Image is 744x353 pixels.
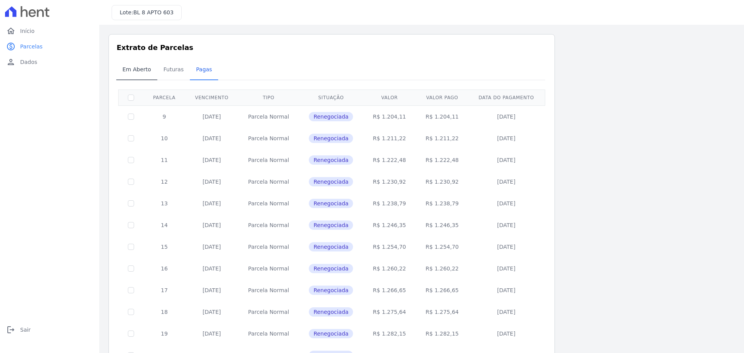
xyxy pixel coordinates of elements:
[416,236,468,258] td: R$ 1.254,70
[238,171,299,193] td: Parcela Normal
[363,171,416,193] td: R$ 1.230,92
[185,149,238,171] td: [DATE]
[238,214,299,236] td: Parcela Normal
[128,200,134,207] input: Só é possível selecionar pagamentos em aberto
[185,323,238,344] td: [DATE]
[363,258,416,279] td: R$ 1.260,22
[416,127,468,149] td: R$ 1.211,22
[238,149,299,171] td: Parcela Normal
[20,27,34,35] span: Início
[128,331,134,337] input: Só é possível selecionar pagamentos em aberto
[309,112,353,121] span: Renegociada
[143,193,185,214] td: 13
[143,90,185,105] th: Parcela
[116,60,157,80] a: Em Aberto
[185,90,238,105] th: Vencimento
[185,193,238,214] td: [DATE]
[143,214,185,236] td: 14
[309,329,353,338] span: Renegociada
[363,193,416,214] td: R$ 1.238,79
[416,258,468,279] td: R$ 1.260,22
[309,264,353,273] span: Renegociada
[363,149,416,171] td: R$ 1.222,48
[185,171,238,193] td: [DATE]
[416,301,468,323] td: R$ 1.275,64
[128,244,134,250] input: Só é possível selecionar pagamentos em aberto
[143,149,185,171] td: 11
[309,242,353,251] span: Renegociada
[3,39,96,54] a: paidParcelas
[143,105,185,127] td: 9
[363,301,416,323] td: R$ 1.275,64
[128,157,134,163] input: Só é possível selecionar pagamentos em aberto
[238,301,299,323] td: Parcela Normal
[309,177,353,186] span: Renegociada
[190,60,218,80] a: Pagas
[185,236,238,258] td: [DATE]
[363,127,416,149] td: R$ 1.211,22
[20,58,37,66] span: Dados
[128,179,134,185] input: Só é possível selecionar pagamentos em aberto
[6,26,15,36] i: home
[238,193,299,214] td: Parcela Normal
[468,171,544,193] td: [DATE]
[309,307,353,317] span: Renegociada
[143,301,185,323] td: 18
[363,90,416,105] th: Valor
[238,90,299,105] th: Tipo
[128,309,134,315] input: Só é possível selecionar pagamentos em aberto
[468,127,544,149] td: [DATE]
[468,301,544,323] td: [DATE]
[416,193,468,214] td: R$ 1.238,79
[128,287,134,293] input: Só é possível selecionar pagamentos em aberto
[363,105,416,127] td: R$ 1.204,11
[416,105,468,127] td: R$ 1.204,11
[468,214,544,236] td: [DATE]
[117,42,547,53] h3: Extrato de Parcelas
[416,279,468,301] td: R$ 1.266,65
[143,127,185,149] td: 10
[468,279,544,301] td: [DATE]
[238,258,299,279] td: Parcela Normal
[363,236,416,258] td: R$ 1.254,70
[3,322,96,338] a: logoutSair
[416,171,468,193] td: R$ 1.230,92
[6,57,15,67] i: person
[143,258,185,279] td: 16
[118,62,156,77] span: Em Aberto
[309,199,353,208] span: Renegociada
[468,323,544,344] td: [DATE]
[128,135,134,141] input: Só é possível selecionar pagamentos em aberto
[185,214,238,236] td: [DATE]
[468,105,544,127] td: [DATE]
[468,236,544,258] td: [DATE]
[128,222,134,228] input: Só é possível selecionar pagamentos em aberto
[416,149,468,171] td: R$ 1.222,48
[468,149,544,171] td: [DATE]
[309,134,353,143] span: Renegociada
[143,236,185,258] td: 15
[159,62,188,77] span: Futuras
[468,90,544,105] th: Data do pagamento
[238,323,299,344] td: Parcela Normal
[143,279,185,301] td: 17
[6,42,15,51] i: paid
[3,54,96,70] a: personDados
[363,279,416,301] td: R$ 1.266,65
[20,43,43,50] span: Parcelas
[185,279,238,301] td: [DATE]
[309,286,353,295] span: Renegociada
[238,105,299,127] td: Parcela Normal
[185,127,238,149] td: [DATE]
[416,214,468,236] td: R$ 1.246,35
[468,258,544,279] td: [DATE]
[363,214,416,236] td: R$ 1.246,35
[185,105,238,127] td: [DATE]
[191,62,217,77] span: Pagas
[157,60,190,80] a: Futuras
[128,114,134,120] input: Só é possível selecionar pagamentos em aberto
[238,236,299,258] td: Parcela Normal
[363,323,416,344] td: R$ 1.282,15
[143,171,185,193] td: 12
[185,258,238,279] td: [DATE]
